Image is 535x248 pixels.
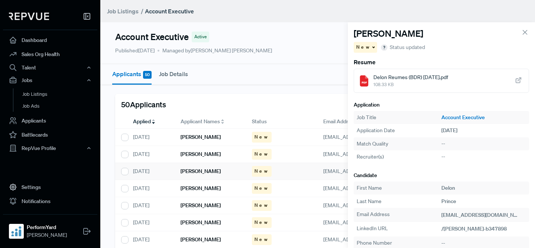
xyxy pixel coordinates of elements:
span: 108.33 KB [373,81,448,88]
div: Toggle SortBy [175,115,246,129]
span: [EMAIL_ADDRESS][DOMAIN_NAME] [323,202,408,209]
div: [DATE] [127,163,175,180]
a: Job Listings [13,88,107,100]
div: -- [441,239,526,247]
span: New [254,202,269,209]
div: Prince [441,198,526,205]
div: [DATE] [127,180,175,197]
div: Recruiter(s) [357,153,441,161]
h6: Candidate [354,172,529,179]
div: [DATE] [127,197,175,214]
div: -- [441,140,526,148]
span: [EMAIL_ADDRESS][DOMAIN_NAME] [323,236,408,243]
h4: Account Executive [115,32,189,42]
button: Jobs [3,74,97,87]
div: [DATE] [127,214,175,231]
h5: 50 Applicants [121,100,166,109]
img: PerformYard [10,225,22,237]
img: RepVue [9,13,49,20]
div: Phone Number [357,239,441,247]
span: New [254,236,269,243]
div: Job Title [357,114,441,121]
h6: [PERSON_NAME] [181,168,221,174]
div: LinkedIn URL [357,225,441,234]
span: Managed by [PERSON_NAME] [PERSON_NAME] [158,47,272,55]
span: Status [252,118,267,125]
a: PerformYardPerformYard[PERSON_NAME] [3,214,97,242]
span: / [141,7,143,15]
h6: [PERSON_NAME] [181,236,221,243]
h6: [PERSON_NAME] [181,219,221,226]
a: Job Ads [13,100,107,112]
span: New [254,168,269,174]
a: Notifications [3,194,97,208]
a: Delon Reumes (BDR) [DATE].pdf108.33 KB [354,69,529,93]
span: Email Address [323,118,356,125]
a: Battlecards [3,128,97,142]
div: [DATE] [127,129,175,146]
button: Talent [3,61,97,74]
button: Applicants [112,64,152,85]
span: Applicant Names [181,118,220,125]
span: -- [441,153,445,160]
button: Job Details [159,64,188,84]
span: Status updated [390,43,425,51]
div: [DATE] [441,127,526,134]
span: Delon Reumes (BDR) [DATE].pdf [373,74,448,81]
h6: [PERSON_NAME] [181,151,221,157]
div: Toggle SortBy [127,115,175,129]
p: Published [DATE] [115,47,155,55]
a: Sales Org Health [3,47,97,61]
span: [EMAIL_ADDRESS][DOMAIN_NAME] [441,212,526,218]
div: [DATE] [127,146,175,163]
a: /[PERSON_NAME]-b347898 [441,225,515,232]
div: Application Date [357,127,441,134]
span: New [254,219,269,226]
h4: [PERSON_NAME] [354,28,423,39]
h6: [PERSON_NAME] [181,185,221,192]
span: [EMAIL_ADDRESS][DOMAIN_NAME] [323,134,408,140]
div: Email Address [357,211,441,219]
div: Last Name [357,198,441,205]
span: New [356,44,371,50]
div: First Name [357,184,441,192]
a: Dashboard [3,33,97,47]
div: Delon [441,184,526,192]
h6: Application [354,102,529,108]
a: Job Listings [107,7,139,16]
strong: Account Executive [145,7,194,15]
span: New [254,134,269,140]
div: Match Quality [357,140,441,148]
button: RepVue Profile [3,142,97,154]
span: Active [194,33,207,40]
span: /[PERSON_NAME]-b347898 [441,225,507,232]
strong: PerformYard [27,223,67,231]
span: [EMAIL_ADDRESS][DOMAIN_NAME] [323,168,408,174]
span: Applied [133,118,151,125]
a: Applicants [3,114,97,128]
span: New [254,151,269,157]
h6: [PERSON_NAME] [181,134,221,140]
span: [EMAIL_ADDRESS][DOMAIN_NAME] [323,219,408,226]
span: [EMAIL_ADDRESS][DOMAIN_NAME] [323,151,408,157]
h6: Resume [354,59,529,66]
span: New [254,185,269,192]
span: 50 [143,71,152,79]
span: [EMAIL_ADDRESS][DOMAIN_NAME] [323,185,408,192]
a: Settings [3,180,97,194]
h6: [PERSON_NAME] [181,202,221,209]
span: [PERSON_NAME] [27,231,67,239]
a: Account Executive [441,114,526,121]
